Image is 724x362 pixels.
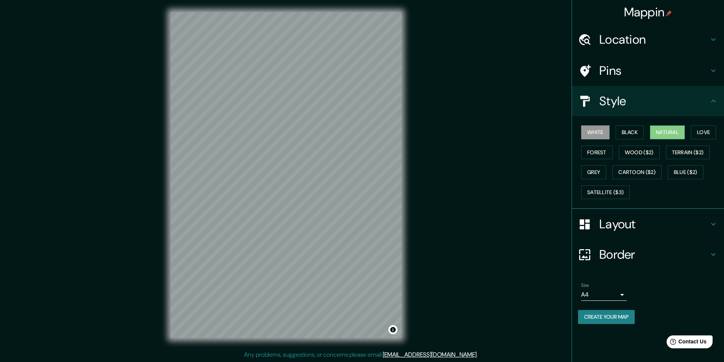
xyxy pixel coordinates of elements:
[656,332,716,354] iframe: Help widget launcher
[599,217,709,232] h4: Layout
[616,125,644,139] button: Black
[666,145,710,160] button: Terrain ($2)
[572,209,724,239] div: Layout
[572,55,724,86] div: Pins
[612,165,662,179] button: Cartoon ($2)
[572,86,724,116] div: Style
[624,5,672,20] h4: Mappin
[581,185,630,199] button: Satellite ($3)
[650,125,685,139] button: Natural
[478,350,479,359] div: .
[479,350,480,359] div: .
[383,351,477,359] a: [EMAIL_ADDRESS][DOMAIN_NAME]
[599,247,709,262] h4: Border
[171,12,401,338] canvas: Map
[578,310,635,324] button: Create your map
[572,239,724,270] div: Border
[572,24,724,55] div: Location
[581,282,589,289] label: Size
[581,289,627,301] div: A4
[599,32,709,47] h4: Location
[668,165,703,179] button: Blue ($2)
[599,63,709,78] h4: Pins
[581,145,613,160] button: Forest
[581,165,606,179] button: Grey
[388,325,398,334] button: Toggle attribution
[581,125,610,139] button: White
[599,93,709,109] h4: Style
[691,125,716,139] button: Love
[619,145,660,160] button: Wood ($2)
[244,350,478,359] p: Any problems, suggestions, or concerns please email .
[666,10,672,16] img: pin-icon.png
